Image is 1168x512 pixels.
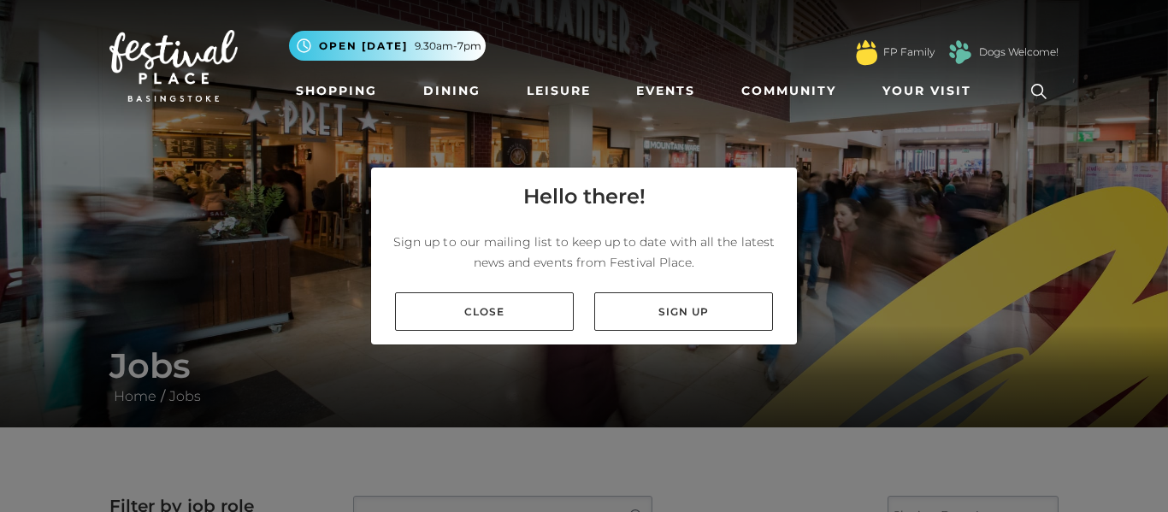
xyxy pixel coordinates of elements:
[416,75,487,107] a: Dining
[395,292,574,331] a: Close
[882,82,971,100] span: Your Visit
[594,292,773,331] a: Sign up
[385,232,783,273] p: Sign up to our mailing list to keep up to date with all the latest news and events from Festival ...
[415,38,481,54] span: 9.30am-7pm
[876,75,987,107] a: Your Visit
[734,75,843,107] a: Community
[979,44,1059,60] a: Dogs Welcome!
[629,75,702,107] a: Events
[289,75,384,107] a: Shopping
[319,38,408,54] span: Open [DATE]
[520,75,598,107] a: Leisure
[523,181,646,212] h4: Hello there!
[883,44,935,60] a: FP Family
[289,31,486,61] button: Open [DATE] 9.30am-7pm
[109,30,238,102] img: Festival Place Logo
